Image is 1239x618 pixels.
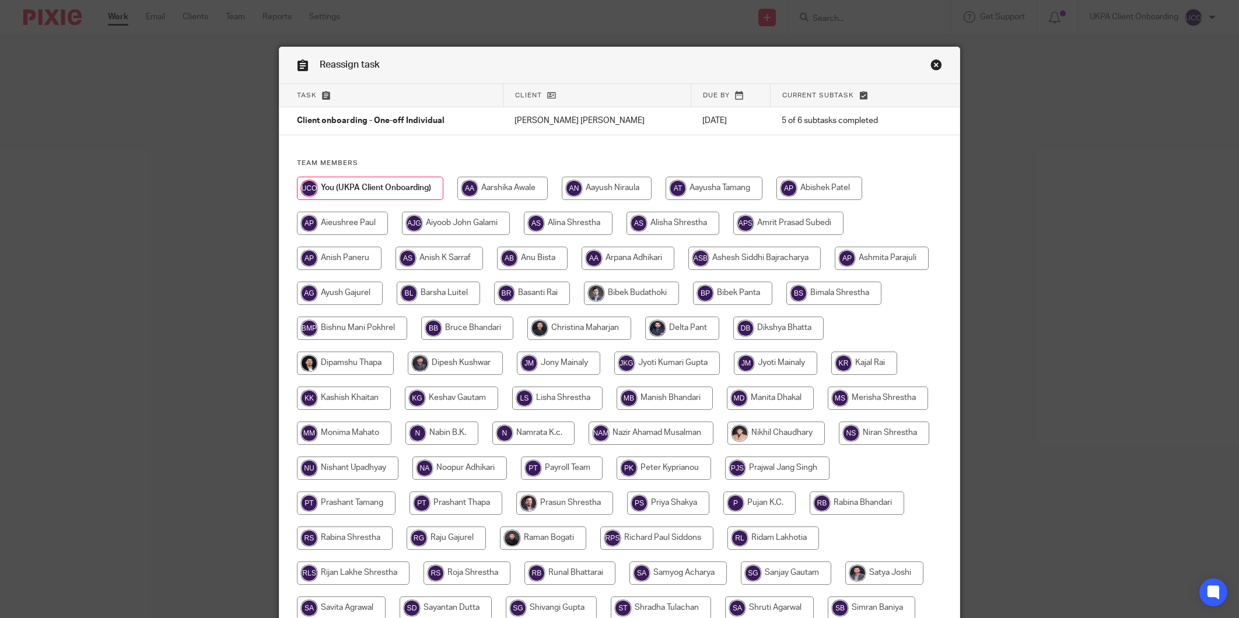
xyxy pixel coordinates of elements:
[297,92,317,99] span: Task
[297,159,942,168] h4: Team members
[515,92,542,99] span: Client
[702,115,758,127] p: [DATE]
[320,60,380,69] span: Reassign task
[782,92,854,99] span: Current subtask
[770,107,916,135] td: 5 of 6 subtasks completed
[703,92,730,99] span: Due by
[930,59,942,75] a: Close this dialog window
[297,117,444,125] span: Client onboarding - One-off Individual
[514,115,679,127] p: [PERSON_NAME] [PERSON_NAME]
